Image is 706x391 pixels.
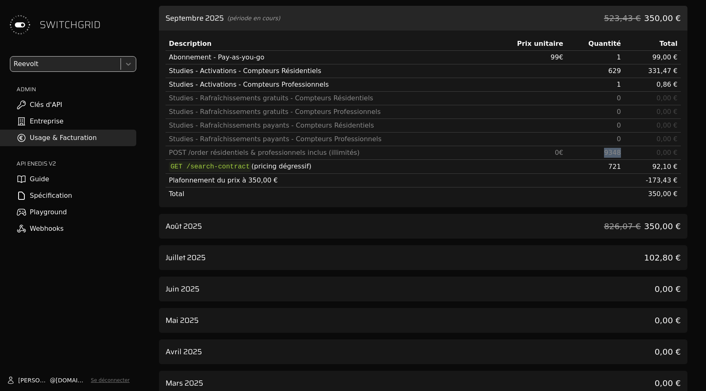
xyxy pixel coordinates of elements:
[652,163,678,171] span: 92,10 €
[604,149,621,156] span: 9348
[604,220,641,232] span: 826,07 €
[604,12,641,24] span: 523,43 €
[169,93,486,103] div: Studies - Rafraîchissements gratuits - Compteurs Résidentiels
[169,148,486,158] div: POST /order résidentiels & professionnels inclus (illimités)
[18,376,50,384] span: [PERSON_NAME]
[166,252,206,263] h3: Juillet 2025
[169,161,251,172] code: GET /search-contract
[159,308,687,333] div: voir les détails
[7,12,33,38] img: Switchgrid Logo
[56,376,88,384] span: [DOMAIN_NAME]
[617,135,621,143] span: 0
[617,53,621,61] span: 1
[159,245,687,270] div: voir les détails
[628,39,678,49] div: Total
[17,85,136,93] h2: ADMIN
[648,190,678,198] span: 350,00 €
[40,18,101,31] span: SWITCHGRID
[617,94,621,102] span: 0
[169,121,486,130] div: Studies - Rafraîchissements payants - Compteurs Résidentiels
[570,39,621,49] div: Quantité
[166,220,202,232] h3: Août 2025
[492,39,564,49] div: Prix unitaire
[617,121,621,129] span: 0
[17,159,136,168] h2: API ENEDIS v2
[555,149,563,156] span: 0 €
[654,283,681,295] span: 0,00 €
[656,135,678,143] span: 0,00 €
[166,12,224,24] h3: Septembre 2025
[656,81,678,88] span: 0,86 €
[227,14,280,22] span: (période en cours)
[169,39,486,49] div: Description
[159,214,687,239] div: voir les détails
[644,252,681,263] span: 102,80 €
[50,376,56,384] span: @
[169,80,486,90] div: Studies - Activations - Compteurs Professionnels
[159,277,687,301] div: voir les détails
[169,161,486,172] div: (pricing dégressif)
[656,94,678,102] span: 0,00 €
[617,108,621,116] span: 0
[169,66,486,76] div: Studies - Activations - Compteurs Résidentiels
[166,346,202,358] h3: Avril 2025
[617,81,621,88] span: 1
[166,315,199,326] h3: Mai 2025
[644,220,681,232] span: 350,00 €
[654,377,681,389] span: 0,00 €
[608,67,621,75] span: 629
[656,121,678,129] span: 0,00 €
[169,175,486,185] div: Plafonnement du prix à 350,00 €
[91,377,130,384] button: Se déconnecter
[551,53,564,61] span: 99 €
[169,134,486,144] div: Studies - Rafraîchissements payants - Compteurs Professionnels
[166,377,203,389] h3: Mars 2025
[656,149,678,156] span: 0,00 €
[159,339,687,364] div: voir les détails
[169,107,486,117] div: Studies - Rafraîchissements gratuits - Compteurs Professionnels
[169,52,486,62] div: Abonnement - Pay-as-you-go
[644,12,681,24] span: 350,00 €
[169,190,184,198] span: Total
[656,108,678,116] span: 0,00 €
[654,346,681,358] span: 0,00 €
[166,283,199,295] h3: Juin 2025
[648,67,678,75] span: 331,47 €
[608,163,621,171] span: 721
[652,53,678,61] span: 99,00 €
[646,176,678,184] span: -173,43 €
[654,315,681,326] span: 0,00 €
